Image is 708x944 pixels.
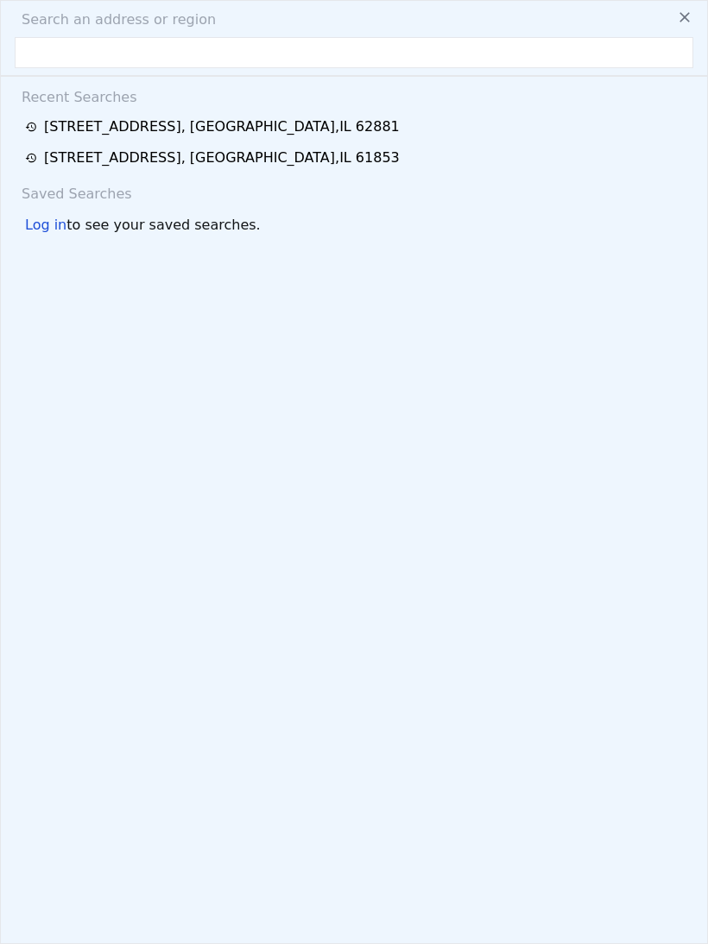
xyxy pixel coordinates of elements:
[25,148,688,168] a: [STREET_ADDRESS], [GEOGRAPHIC_DATA],IL 61853
[44,148,400,168] div: [STREET_ADDRESS] , [GEOGRAPHIC_DATA] , IL 61853
[25,116,688,137] a: [STREET_ADDRESS], [GEOGRAPHIC_DATA],IL 62881
[8,9,216,30] span: Search an address or region
[15,77,693,111] div: Recent Searches
[66,215,260,236] span: to see your saved searches.
[25,215,66,236] div: Log in
[44,116,400,137] div: [STREET_ADDRESS] , [GEOGRAPHIC_DATA] , IL 62881
[15,173,693,208] div: Saved Searches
